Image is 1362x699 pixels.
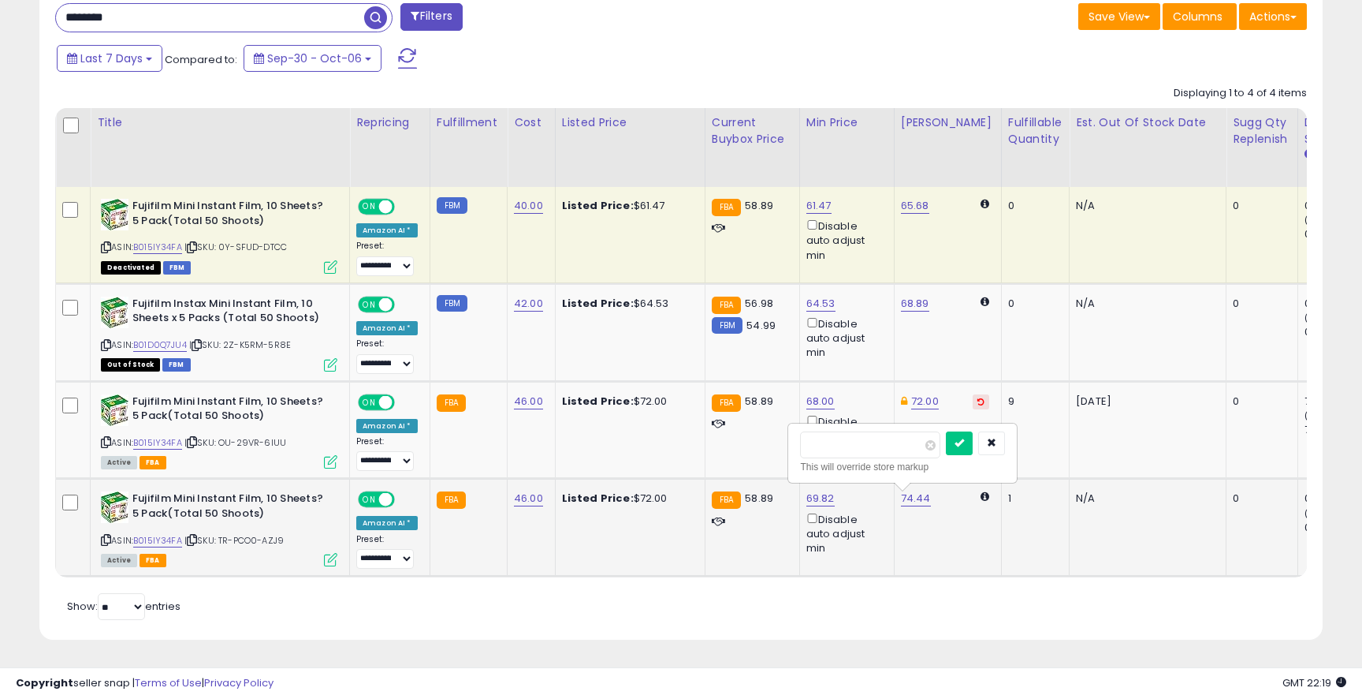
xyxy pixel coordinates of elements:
[901,491,931,506] a: 74.44
[356,223,418,237] div: Amazon AI *
[745,296,773,311] span: 56.98
[359,395,379,409] span: ON
[162,358,191,372] span: FBM
[562,394,634,409] b: Listed Price:
[1233,394,1286,409] div: 0
[1008,394,1057,409] div: 9
[356,419,418,433] div: Amazon AI *
[393,200,418,214] span: OFF
[132,492,324,525] b: Fujifilm Mini Instant Film, 10 Sheets?5 Pack(Total 50 Shoots)
[101,456,137,469] span: All listings currently available for purchase on Amazon
[356,436,418,472] div: Preset:
[1163,3,1237,30] button: Columns
[901,198,929,214] a: 65.68
[712,394,741,412] small: FBA
[1173,9,1222,24] span: Columns
[1233,492,1286,506] div: 0
[132,297,324,330] b: Fujifilm Instax Mini Instant Film, 10 Sheets x 5 Packs (Total 50 Shoots)
[165,52,237,67] span: Compared to:
[1304,114,1362,148] div: Days In Stock
[101,394,128,426] img: 517Tr8XmRAL._SL40_.jpg
[562,492,693,506] div: $72.00
[400,3,462,31] button: Filters
[1304,507,1327,520] small: (0%)
[712,297,741,314] small: FBA
[1076,394,1214,409] p: [DATE]
[184,534,284,547] span: | SKU: TR-PCO0-AZJ9
[901,296,929,312] a: 68.89
[1008,297,1057,311] div: 0
[101,261,161,275] span: All listings that are unavailable for purchase on Amazon for any reason other than out-of-stock
[133,534,182,548] a: B015IY34FA
[712,317,742,334] small: FBM
[514,296,543,312] a: 42.00
[140,456,166,469] span: FBA
[67,599,180,614] span: Show: entries
[806,510,882,556] div: Disable auto adjust min
[359,200,379,214] span: ON
[1282,675,1346,690] span: 2025-10-14 22:19 GMT
[562,394,693,409] div: $72.00
[204,675,274,690] a: Privacy Policy
[712,199,741,216] small: FBA
[437,114,501,131] div: Fulfillment
[356,321,418,335] div: Amazon AI *
[806,114,888,131] div: Min Price
[745,394,773,409] span: 58.89
[745,491,773,506] span: 58.89
[1008,199,1057,213] div: 0
[267,50,362,66] span: Sep-30 - Oct-06
[806,315,882,361] div: Disable auto adjust min
[562,491,634,506] b: Listed Price:
[1226,108,1298,187] th: Please note that this number is a calculation based on your required days of coverage and your ve...
[101,554,137,567] span: All listings currently available for purchase on Amazon
[97,114,343,131] div: Title
[806,296,835,312] a: 64.53
[806,198,832,214] a: 61.47
[1233,199,1286,213] div: 0
[101,492,128,523] img: 517Tr8XmRAL._SL40_.jpg
[514,114,549,131] div: Cost
[101,394,337,468] div: ASIN:
[184,241,287,253] span: | SKU: 0Y-SFUD-DTCC
[80,50,143,66] span: Last 7 Days
[712,114,793,148] div: Current Buybox Price
[1239,3,1307,30] button: Actions
[1076,114,1219,131] div: Est. Out Of Stock Date
[562,296,634,311] b: Listed Price:
[1304,148,1314,162] small: Days In Stock.
[562,199,693,213] div: $61.47
[806,491,835,506] a: 69.82
[101,358,160,372] span: All listings that are currently out of stock and unavailable for purchase on Amazon
[393,493,418,506] span: OFF
[746,318,776,333] span: 54.99
[806,413,882,458] div: Disable auto adjust min
[514,198,543,214] a: 40.00
[437,197,467,214] small: FBM
[163,261,192,275] span: FBM
[356,338,418,374] div: Preset:
[135,675,202,690] a: Terms of Use
[1076,199,1214,213] p: N/A
[393,395,418,409] span: OFF
[356,534,418,570] div: Preset:
[133,436,182,450] a: B015IY34FA
[101,297,337,370] div: ASIN:
[562,114,698,131] div: Listed Price
[1304,409,1327,422] small: (0%)
[901,114,995,131] div: [PERSON_NAME]
[562,198,634,213] b: Listed Price:
[244,45,381,72] button: Sep-30 - Oct-06
[806,217,882,263] div: Disable auto adjust min
[911,394,939,409] a: 72.00
[132,394,324,428] b: Fujifilm Mini Instant Film, 10 Sheets?5 Pack(Total 50 Shoots)
[189,338,291,351] span: | SKU: 2Z-K5RM-5R8E
[562,297,693,311] div: $64.53
[133,338,187,352] a: B01D0Q7JU4
[1233,297,1286,311] div: 0
[393,297,418,311] span: OFF
[437,492,466,509] small: FBA
[16,676,274,691] div: seller snap | |
[356,241,418,276] div: Preset:
[101,199,128,230] img: 517Tr8XmRAL._SL40_.jpg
